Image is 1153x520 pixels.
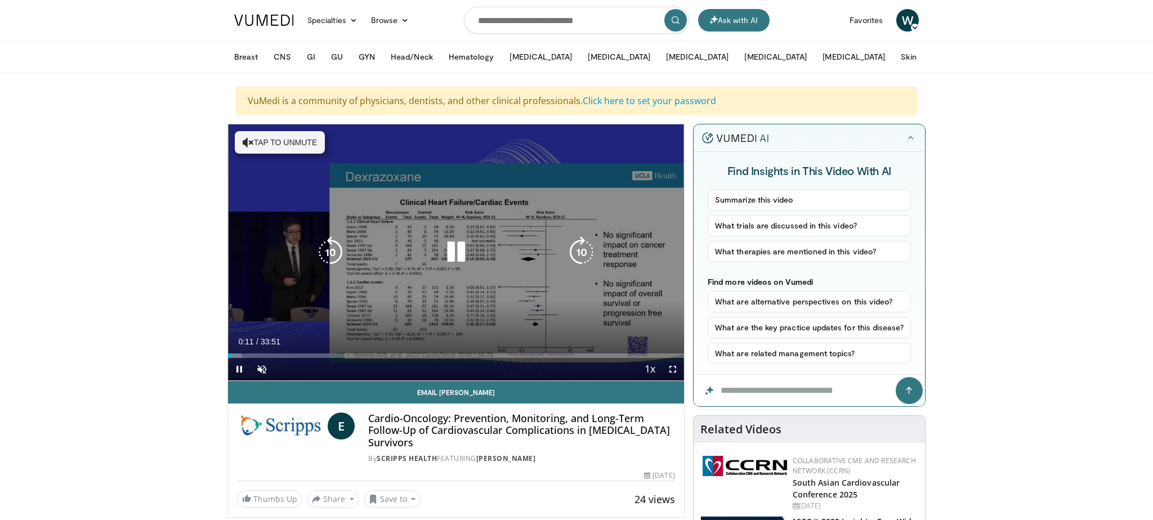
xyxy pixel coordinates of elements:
button: Playback Rate [639,358,662,380]
input: Search topics, interventions [464,7,689,34]
button: CNS [267,46,297,68]
img: vumedi-ai-logo.v2.svg [702,132,768,144]
h4: Find Insights in This Video With AI [708,163,911,178]
button: [MEDICAL_DATA] [816,46,892,68]
a: Favorites [843,9,890,32]
a: Click here to set your password [583,95,716,107]
button: Pause [228,358,251,380]
button: What are the key practice updates for this disease? [708,317,911,338]
button: Head/Neck [384,46,440,68]
img: a04ee3ba-8487-4636-b0fb-5e8d268f3737.png.150x105_q85_autocrop_double_scale_upscale_version-0.2.png [703,456,787,476]
div: VuMedi is a community of physicians, dentists, and other clinical professionals. [236,87,917,115]
button: Skin [894,46,923,68]
button: What therapies are mentioned in this video? [708,241,911,262]
button: What are related management topics? [708,343,911,364]
img: Scripps Health [237,413,323,440]
button: What trials are discussed in this video? [708,215,911,236]
button: Save to [364,490,421,508]
button: [MEDICAL_DATA] [659,46,735,68]
input: Question for the AI [694,375,925,406]
a: Browse [364,9,416,32]
a: Email [PERSON_NAME] [228,381,684,404]
a: Scripps Health [377,454,437,463]
button: GU [324,46,350,68]
h4: Related Videos [700,423,781,436]
button: Summarize this video [708,189,911,210]
a: W [896,9,919,32]
div: Progress Bar [228,353,684,358]
button: Ask with AI [698,9,770,32]
button: [MEDICAL_DATA] [503,46,579,68]
button: Breast [227,46,265,68]
a: [PERSON_NAME] [476,454,536,463]
button: Tap to unmute [235,131,325,154]
a: South Asian Cardiovascular Conference 2025 [793,477,900,500]
a: Collaborative CME and Research Network (CCRN) [793,456,916,476]
a: Thumbs Up [237,490,302,508]
button: [MEDICAL_DATA] [738,46,814,68]
span: 33:51 [261,337,280,346]
a: E [328,413,355,440]
div: By FEATURING [368,454,674,464]
span: / [256,337,258,346]
h4: Cardio-Oncology: Prevention, Monitoring, and Long-Term Follow-Up of Cardiovascular Complications ... [368,413,674,449]
p: Find more videos on Vumedi [708,277,911,286]
img: VuMedi Logo [234,15,294,26]
button: Fullscreen [662,358,684,380]
button: What are alternative perspectives on this video? [708,291,911,312]
button: GI [300,46,322,68]
div: [DATE] [793,501,916,511]
span: 24 views [634,492,675,506]
button: Hematology [442,46,501,68]
button: Share [307,490,359,508]
button: [MEDICAL_DATA] [581,46,657,68]
span: 0:11 [238,337,253,346]
button: Unmute [251,358,273,380]
button: GYN [352,46,382,68]
div: [DATE] [644,470,674,481]
video-js: Video Player [228,124,684,381]
a: Specialties [301,9,364,32]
